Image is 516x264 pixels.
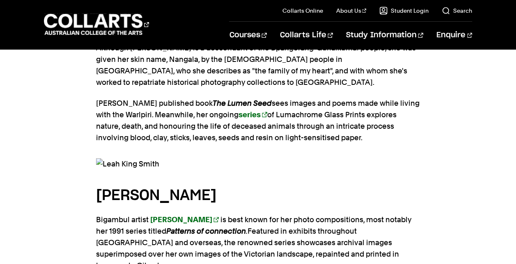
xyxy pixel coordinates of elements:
a: Enquire [436,22,472,49]
a: Courses [229,22,266,49]
h4: [PERSON_NAME] [96,184,420,207]
img: Leah King Smith [96,158,420,170]
strong: [PERSON_NAME] [150,215,212,224]
em: Patterns of connection [166,227,246,235]
p: [PERSON_NAME] published book sees images and poems made while living with the Warlpiri. Meanwhile... [96,98,420,143]
strong: series [239,110,261,119]
a: Student Login [379,7,429,15]
a: [PERSON_NAME] [150,215,219,224]
a: series [239,110,267,119]
a: About Us [336,7,367,15]
em: The Lumen Seed [213,99,272,107]
em: . [246,227,248,235]
a: Collarts Online [282,7,323,15]
div: Go to homepage [44,13,149,36]
a: Collarts Life [280,22,333,49]
a: Search [442,7,472,15]
a: Study Information [346,22,423,49]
